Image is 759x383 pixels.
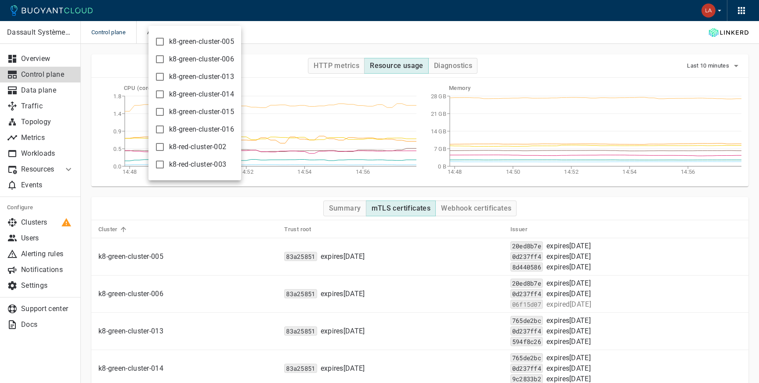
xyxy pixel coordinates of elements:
[169,72,234,81] span: k8-green-cluster-013
[169,55,234,64] span: k8-green-cluster-006
[169,37,234,46] span: k8-green-cluster-005
[169,143,226,151] span: k8-red-cluster-002
[169,107,234,116] span: k8-green-cluster-015
[169,160,226,169] span: k8-red-cluster-003
[169,125,234,134] span: k8-green-cluster-016
[169,90,234,99] span: k8-green-cluster-014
